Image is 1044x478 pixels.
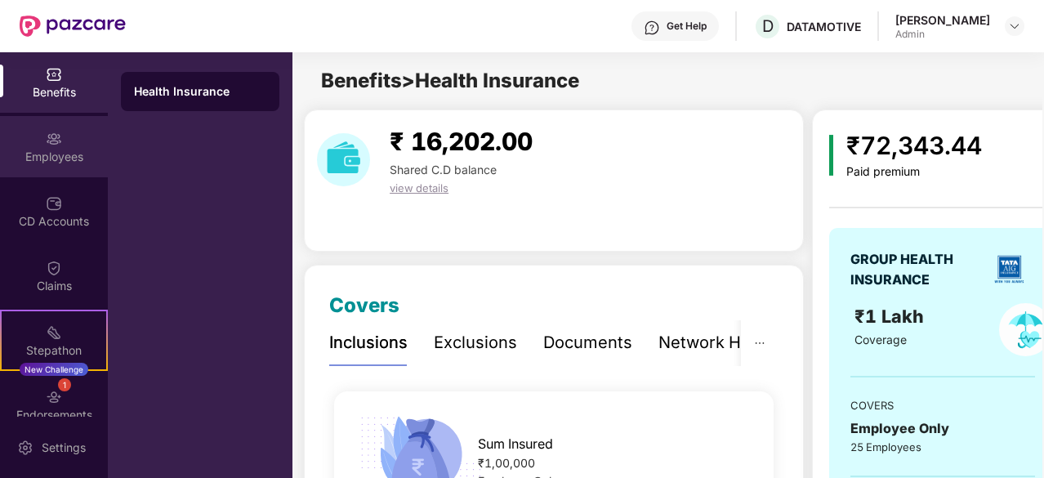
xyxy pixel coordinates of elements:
div: Health Insurance [134,83,266,100]
span: ellipsis [754,337,765,349]
img: svg+xml;base64,PHN2ZyB4bWxucz0iaHR0cDovL3d3dy53My5vcmcvMjAwMC9zdmciIHdpZHRoPSIyMSIgaGVpZ2h0PSIyMC... [46,324,62,341]
div: ₹1,00,000 [478,454,753,472]
span: ₹ 16,202.00 [390,127,533,156]
span: Covers [329,293,399,317]
img: New Pazcare Logo [20,16,126,37]
img: svg+xml;base64,PHN2ZyBpZD0iQ0RfQWNjb3VudHMiIGRhdGEtbmFtZT0iQ0QgQWNjb3VudHMiIHhtbG5zPSJodHRwOi8vd3... [46,195,62,212]
div: COVERS [850,397,1035,413]
span: D [762,16,774,36]
div: Settings [37,440,91,456]
img: svg+xml;base64,PHN2ZyBpZD0iQmVuZWZpdHMiIHhtbG5zPSJodHRwOi8vd3d3LnczLm9yZy8yMDAwL3N2ZyIgd2lkdGg9Ij... [46,66,62,83]
img: svg+xml;base64,PHN2ZyBpZD0iQ2xhaW0iIHhtbG5zPSJodHRwOi8vd3d3LnczLm9yZy8yMDAwL3N2ZyIgd2lkdGg9IjIwIi... [46,260,62,276]
div: DATAMOTIVE [787,19,861,34]
img: svg+xml;base64,PHN2ZyBpZD0iSGVscC0zMngzMiIgeG1sbnM9Imh0dHA6Ly93d3cudzMub3JnLzIwMDAvc3ZnIiB3aWR0aD... [644,20,660,36]
span: Sum Insured [478,434,553,454]
div: New Challenge [20,363,88,376]
div: Stepathon [2,342,106,359]
span: Shared C.D balance [390,163,497,176]
div: Paid premium [846,165,982,179]
img: svg+xml;base64,PHN2ZyBpZD0iRW1wbG95ZWVzIiB4bWxucz0iaHR0cDovL3d3dy53My5vcmcvMjAwMC9zdmciIHdpZHRoPS... [46,131,62,147]
div: Get Help [667,20,707,33]
img: svg+xml;base64,PHN2ZyBpZD0iU2V0dGluZy0yMHgyMCIgeG1sbnM9Imh0dHA6Ly93d3cudzMub3JnLzIwMDAvc3ZnIiB3aW... [17,440,33,456]
div: Admin [895,28,990,41]
div: 1 [58,378,71,391]
div: [PERSON_NAME] [895,12,990,28]
div: GROUP HEALTH INSURANCE [850,249,983,290]
img: insurerLogo [988,248,1030,290]
img: icon [829,135,833,176]
div: 25 Employees [850,439,1035,455]
div: Inclusions [329,330,408,355]
span: Benefits > Health Insurance [321,69,579,92]
span: view details [390,181,448,194]
img: svg+xml;base64,PHN2ZyBpZD0iRHJvcGRvd24tMzJ4MzIiIHhtbG5zPSJodHRwOi8vd3d3LnczLm9yZy8yMDAwL3N2ZyIgd2... [1008,20,1021,33]
img: svg+xml;base64,PHN2ZyBpZD0iRW5kb3JzZW1lbnRzIiB4bWxucz0iaHR0cDovL3d3dy53My5vcmcvMjAwMC9zdmciIHdpZH... [46,389,62,405]
span: ₹1 Lakh [854,306,929,327]
div: Employee Only [850,418,1035,439]
img: download [317,133,370,186]
button: ellipsis [741,320,779,365]
span: Coverage [854,333,907,346]
div: ₹72,343.44 [846,127,982,165]
div: Documents [543,330,632,355]
div: Exclusions [434,330,517,355]
div: Network Hospitals [658,330,801,355]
